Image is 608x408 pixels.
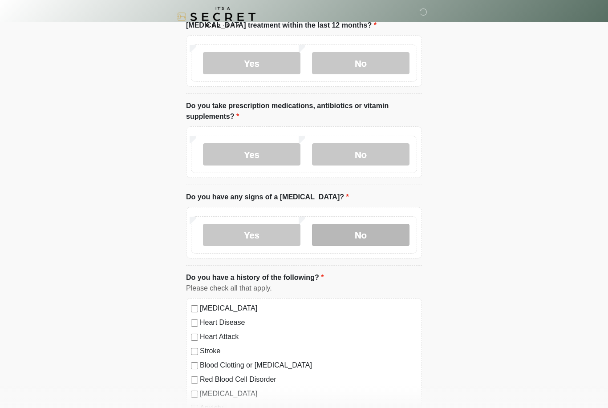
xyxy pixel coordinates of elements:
label: No [312,143,409,166]
label: No [312,224,409,246]
label: [MEDICAL_DATA] [200,388,417,399]
label: Yes [203,224,300,246]
label: [MEDICAL_DATA] [200,303,417,314]
label: Yes [203,52,300,74]
div: Please check all that apply. [186,283,422,294]
label: Red Blood Cell Disorder [200,374,417,385]
label: Yes [203,143,300,166]
img: It's A Secret Med Spa Logo [177,7,255,27]
input: Red Blood Cell Disorder [191,376,198,384]
label: Do you take prescription medications, antibiotics or vitamin supplements? [186,101,422,122]
input: Stroke [191,348,198,355]
label: Do you have any signs of a [MEDICAL_DATA]? [186,192,349,202]
label: Heart Disease [200,317,417,328]
input: Heart Disease [191,319,198,327]
label: Blood Clotting or [MEDICAL_DATA] [200,360,417,371]
label: Stroke [200,346,417,356]
label: Do you have a history of the following? [186,272,324,283]
input: [MEDICAL_DATA] [191,391,198,398]
input: Blood Clotting or [MEDICAL_DATA] [191,362,198,369]
input: Heart Attack [191,334,198,341]
label: Heart Attack [200,331,417,342]
input: [MEDICAL_DATA] [191,305,198,312]
label: No [312,52,409,74]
